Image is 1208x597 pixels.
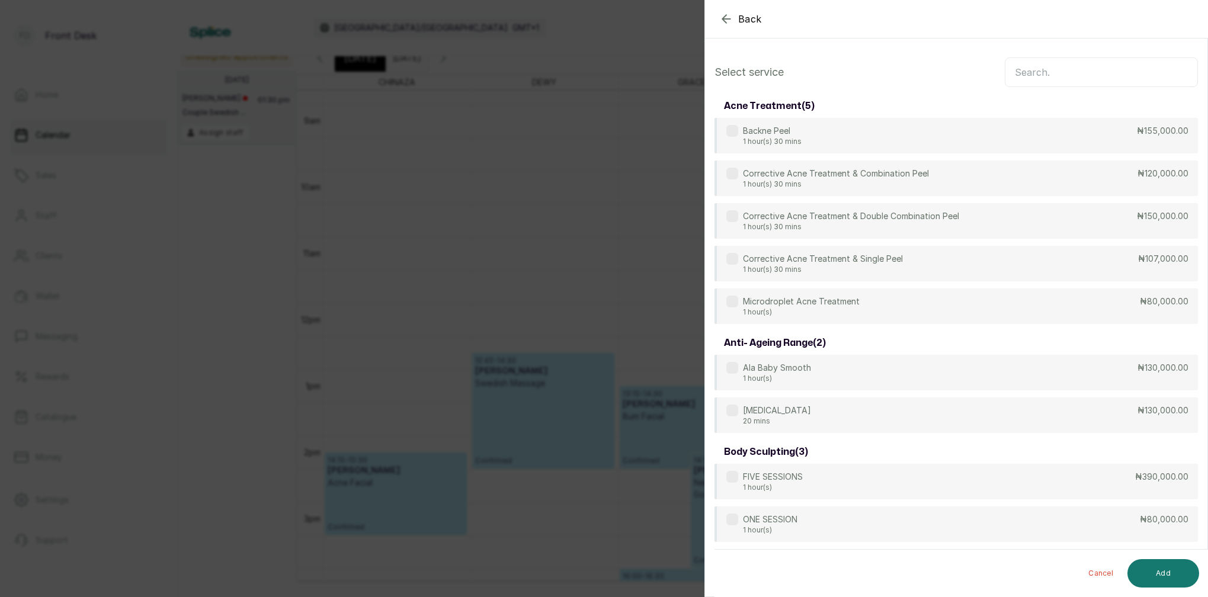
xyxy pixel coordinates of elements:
[743,253,903,265] p: Corrective Acne Treatment & Single Peel
[1005,57,1198,87] input: Search.
[743,210,959,222] p: Corrective Acne Treatment & Double Combination Peel
[743,168,929,179] p: Corrective Acne Treatment & Combination Peel
[743,483,803,492] p: 1 hour(s)
[724,445,808,459] h3: body sculpting ( 3 )
[724,99,815,113] h3: acne treatment ( 5 )
[743,362,811,374] p: Ala Baby Smooth
[743,296,860,307] p: Microdroplet Acne Treatment
[743,374,811,383] p: 1 hour(s)
[743,307,860,317] p: 1 hour(s)
[738,12,762,26] span: Back
[1135,471,1188,483] p: ₦390,000.00
[743,405,811,416] p: [MEDICAL_DATA]
[719,12,762,26] button: Back
[743,137,802,146] p: 1 hour(s) 30 mins
[1138,253,1188,265] p: ₦107,000.00
[1079,559,1123,588] button: Cancel
[743,416,811,426] p: 20 mins
[743,125,802,137] p: Backne Peel
[1127,559,1199,588] button: Add
[743,513,797,525] p: ONE SESSION
[1137,405,1188,416] p: ₦130,000.00
[1137,362,1188,374] p: ₦130,000.00
[724,336,826,350] h3: anti- ageing range ( 2 )
[743,222,959,232] p: 1 hour(s) 30 mins
[743,265,903,274] p: 1 hour(s) 30 mins
[1137,168,1188,179] p: ₦120,000.00
[1137,210,1188,222] p: ₦150,000.00
[714,64,784,81] p: Select service
[743,179,929,189] p: 1 hour(s) 30 mins
[743,471,803,483] p: FIVE SESSIONS
[1140,296,1188,307] p: ₦80,000.00
[743,525,797,535] p: 1 hour(s)
[1137,125,1188,137] p: ₦155,000.00
[1140,513,1188,525] p: ₦80,000.00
